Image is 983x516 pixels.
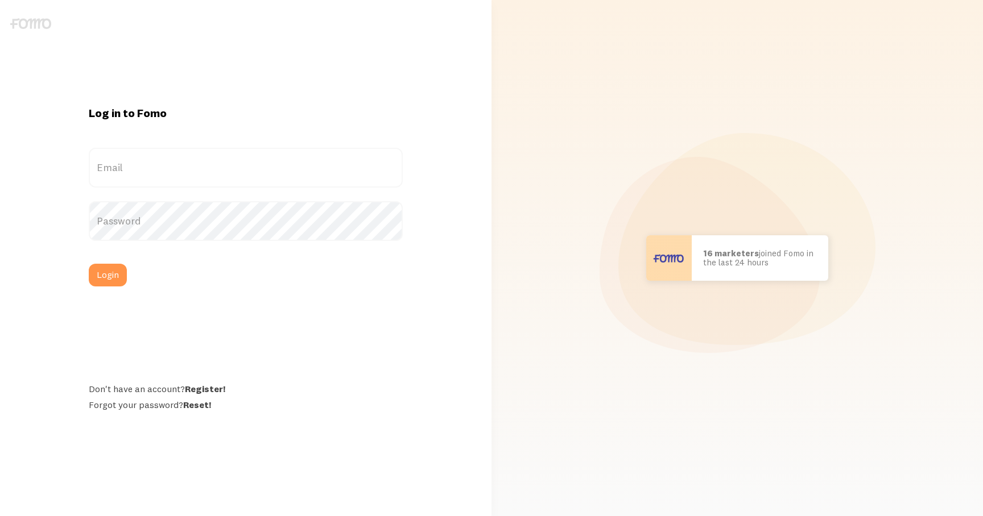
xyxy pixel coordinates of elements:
[89,383,403,394] div: Don't have an account?
[185,383,225,394] a: Register!
[183,399,211,410] a: Reset!
[89,106,403,120] h1: Log in to Fomo
[89,399,403,410] div: Forgot your password?
[89,201,403,241] label: Password
[89,264,127,286] button: Login
[89,148,403,188] label: Email
[10,18,51,29] img: fomo-logo-gray-b99e0e8ada9f9040e2984d0d95b3b12da0074ffd48d1e5cb62ac37fc77b0b268.svg
[703,248,759,259] b: 16 marketers
[703,249,817,268] p: joined Fomo in the last 24 hours
[646,235,692,281] img: User avatar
